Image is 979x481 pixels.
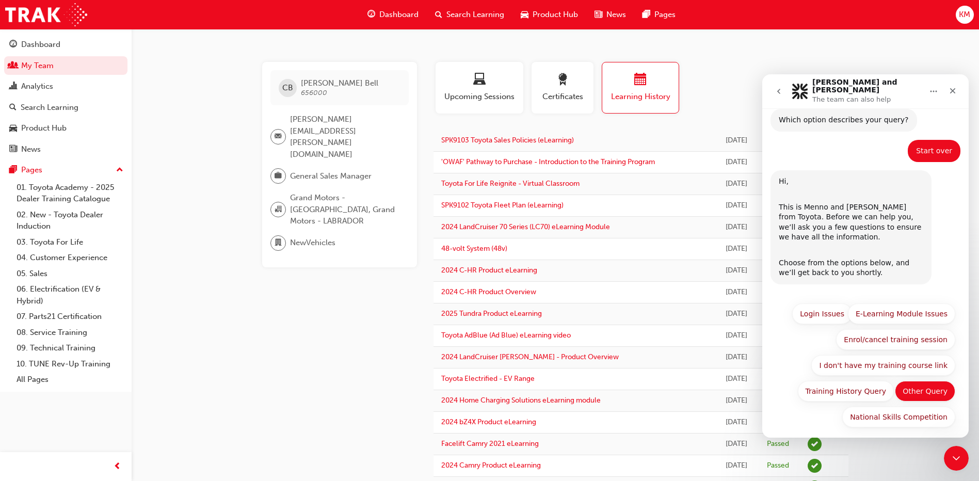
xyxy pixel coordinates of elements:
[4,161,127,180] button: Pages
[441,157,655,166] a: 'OWAF' Pathway to Purchase - Introduction to the Training Program
[379,9,419,21] span: Dashboard
[586,4,634,25] a: news-iconNews
[721,330,751,342] div: Tue Oct 15 2024 18:12:22 GMT+1000 (Australian Eastern Standard Time)
[539,91,586,103] span: Certificates
[441,266,537,275] a: 2024 C-HR Product eLearning
[767,439,789,449] div: Passed
[634,73,647,87] span: calendar-icon
[114,460,121,473] span: prev-icon
[721,135,751,147] div: Thu Oct 24 2024 17:35:50 GMT+1000 (Australian Eastern Standard Time)
[21,143,41,155] div: News
[721,416,751,428] div: Tue Oct 15 2024 17:47:15 GMT+1000 (Australian Eastern Standard Time)
[12,325,127,341] a: 08. Service Training
[441,374,535,383] a: Toyota Electrified - EV Range
[721,308,751,320] div: Tue Oct 15 2024 18:21:01 GMT+1000 (Australian Eastern Standard Time)
[654,9,676,21] span: Pages
[610,91,671,103] span: Learning History
[4,98,127,117] a: Search Learning
[435,8,442,21] span: search-icon
[4,119,127,138] a: Product Hub
[721,156,751,168] div: Thu Oct 17 2024 12:50:56 GMT+1000 (Australian Eastern Standard Time)
[443,91,516,103] span: Upcoming Sessions
[808,459,822,473] span: learningRecordVerb_PASS-icon
[359,4,427,25] a: guage-iconDashboard
[301,78,378,88] span: [PERSON_NAME] Bell
[721,395,751,407] div: Tue Oct 15 2024 17:52:36 GMT+1000 (Australian Eastern Standard Time)
[721,438,751,450] div: Tue Oct 15 2024 17:38:05 GMT+1000 (Australian Eastern Standard Time)
[290,237,335,249] span: NewVehicles
[441,439,539,448] a: Facelift Camry 2021 eLearning
[441,179,580,188] a: Toyota For Life Reignite - Virtual Classroom
[12,266,127,282] a: 05. Sales
[116,164,123,177] span: up-icon
[762,74,969,438] iframe: Intercom live chat
[721,178,751,190] div: Wed Oct 16 2024 12:00:00 GMT+1000 (Australian Eastern Standard Time)
[12,372,127,388] a: All Pages
[12,234,127,250] a: 03. Toyota For Life
[767,461,789,471] div: Passed
[441,331,571,340] a: Toyota AdBlue (Ad Blue) eLearning video
[606,9,626,21] span: News
[275,130,282,143] span: email-icon
[721,286,751,298] div: Wed Oct 16 2024 08:45:22 GMT+1000 (Australian Eastern Standard Time)
[441,418,536,426] a: 2024 bZ4X Product eLearning
[4,35,127,54] a: Dashboard
[4,33,127,161] button: DashboardMy TeamAnalyticsSearch LearningProduct HubNews
[9,145,17,154] span: news-icon
[441,201,564,210] a: SPK9102 Toyota Fleet Plan (eLearning)
[4,140,127,159] a: News
[12,340,127,356] a: 09. Technical Training
[290,192,400,227] span: Grand Motors - [GEOGRAPHIC_DATA], Grand Motors - LABRADOR
[275,169,282,183] span: briefcase-icon
[721,200,751,212] div: Wed Oct 16 2024 11:29:38 GMT+1000 (Australian Eastern Standard Time)
[473,73,486,87] span: laptop-icon
[441,244,507,253] a: 48-volt System (48v)
[533,9,578,21] span: Product Hub
[427,4,512,25] a: search-iconSearch Learning
[21,122,67,134] div: Product Hub
[634,4,684,25] a: pages-iconPages
[12,207,127,234] a: 02. New - Toyota Dealer Induction
[12,281,127,309] a: 06. Electrification (EV & Hybrid)
[21,39,60,51] div: Dashboard
[595,8,602,21] span: news-icon
[9,82,17,91] span: chart-icon
[441,352,619,361] a: 2024 LandCruiser [PERSON_NAME] - Product Overview
[944,446,969,471] iframe: Intercom live chat
[721,265,751,277] div: Wed Oct 16 2024 08:56:07 GMT+1000 (Australian Eastern Standard Time)
[512,4,586,25] a: car-iconProduct Hub
[441,222,610,231] a: 2024 LandCruiser 70 Series (LC70) eLearning Module
[808,437,822,451] span: learningRecordVerb_PASS-icon
[532,62,593,114] button: Certificates
[4,56,127,75] a: My Team
[441,396,601,405] a: 2024 Home Charging Solutions eLearning module
[441,287,536,296] a: 2024 C-HR Product Overview
[5,3,87,26] img: Trak
[556,73,569,87] span: award-icon
[9,103,17,113] span: search-icon
[21,164,42,176] div: Pages
[521,8,528,21] span: car-icon
[9,124,17,133] span: car-icon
